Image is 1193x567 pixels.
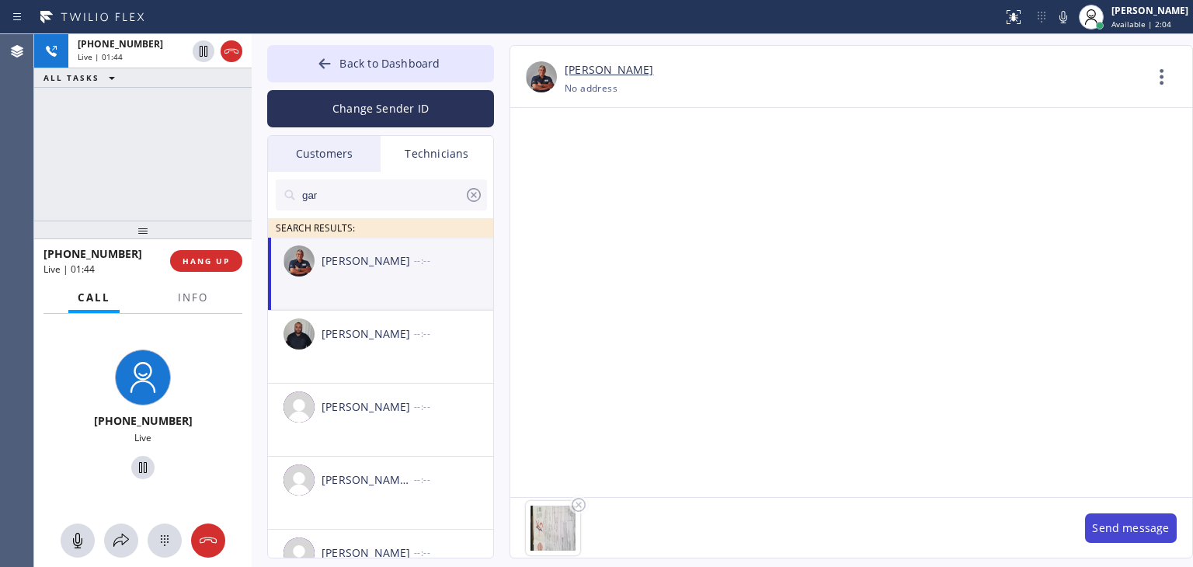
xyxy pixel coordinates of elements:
input: Search [301,179,464,210]
button: Mute [1052,6,1074,28]
span: Live | 01:44 [78,51,123,62]
div: [PERSON_NAME] [PERSON_NAME] [322,471,414,489]
button: Open dialpad [148,524,182,558]
button: Back to Dashboard [267,45,494,82]
button: ALL TASKS [34,68,130,87]
button: Hold Customer [131,456,155,479]
div: [PERSON_NAME] [322,252,414,270]
span: HANG UP [183,256,230,266]
span: ALL TASKS [43,72,99,83]
div: Technicians [381,136,493,172]
a: [PERSON_NAME] [565,61,653,79]
button: Mute [61,524,95,558]
img: user.png [283,464,315,496]
button: Info [169,283,217,313]
span: [PHONE_NUMBER] [78,37,163,50]
div: [PERSON_NAME] [322,398,414,416]
button: Hang up [221,40,242,62]
div: Customers [268,136,381,172]
div: --:-- [414,544,495,562]
span: Live [134,431,151,444]
button: HANG UP [170,250,242,272]
span: Info [178,290,208,304]
div: [PERSON_NAME] [322,325,414,343]
div: [PERSON_NAME] [322,544,414,562]
div: [PERSON_NAME] [1111,4,1188,17]
img: abb398c9dc915a0a15dbad19ad2fee41.png [283,245,315,277]
button: Open directory [104,524,138,558]
span: Back to Dashboard [339,56,440,71]
button: Send message [1085,513,1177,543]
span: [PHONE_NUMBER] [94,413,193,428]
button: Hold Customer [193,40,214,62]
div: --:-- [414,471,495,489]
img: user.png [283,391,315,423]
div: No address [565,79,617,97]
button: Hang up [191,524,225,558]
button: Call [68,283,120,313]
div: --:-- [414,252,495,270]
span: Call [78,290,110,304]
img: abb398c9dc915a0a15dbad19ad2fee41.png [526,61,557,92]
img: 7401a0b5f3806af4c447c10b1bdd9321.png [283,318,315,350]
img: 96911d46-bef8-4b26-bc37-5372ed91c11a.jpeg [530,506,585,551]
div: --:-- [414,398,495,416]
button: Change Sender ID [267,90,494,127]
span: Available | 2:04 [1111,19,1171,30]
span: Live | 01:44 [43,263,95,276]
span: SEARCH RESULTS: [276,221,355,235]
span: [PHONE_NUMBER] [43,246,142,261]
div: --:-- [414,325,495,343]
